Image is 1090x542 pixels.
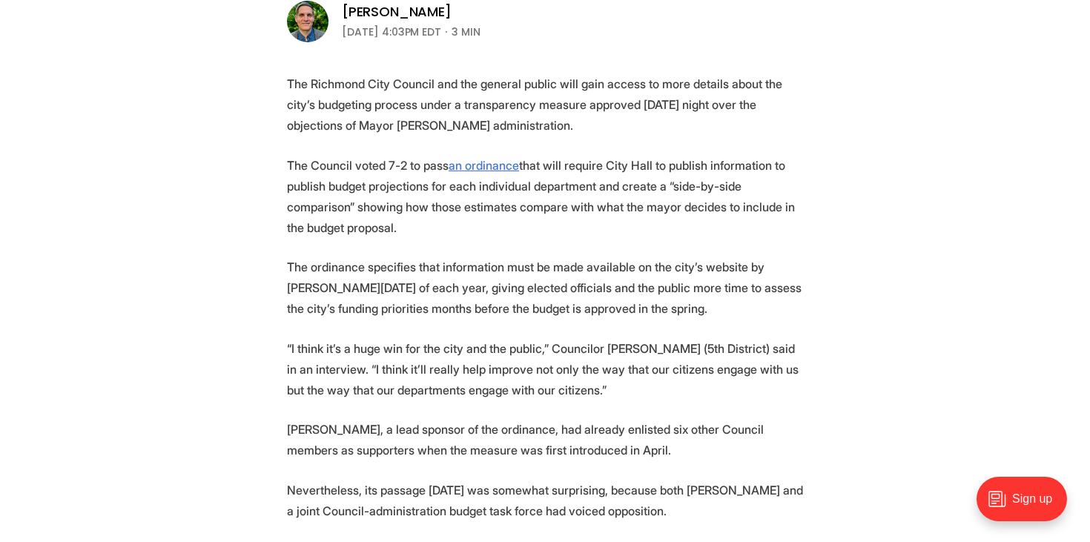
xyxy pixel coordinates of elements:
[342,23,441,41] time: [DATE] 4:03PM EDT
[452,23,480,41] span: 3 min
[287,73,803,136] p: The Richmond City Council and the general public will gain access to more details about the city’...
[449,158,519,173] a: an ordinance
[287,480,803,521] p: Nevertheless, its passage [DATE] was somewhat surprising, because both [PERSON_NAME] and a joint ...
[287,419,803,460] p: [PERSON_NAME], a lead sponsor of the ordinance, had already enlisted six other Council members as...
[287,338,803,400] p: “I think it’s a huge win for the city and the public,” Councilor [PERSON_NAME] (5th District) sai...
[964,469,1090,542] iframe: portal-trigger
[342,3,452,21] a: [PERSON_NAME]
[287,1,328,42] img: Graham Moomaw
[287,155,803,238] p: The Council voted 7-2 to pass that will require City Hall to publish information to publish budge...
[287,257,803,319] p: The ordinance specifies that information must be made available on the city’s website by [PERSON_...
